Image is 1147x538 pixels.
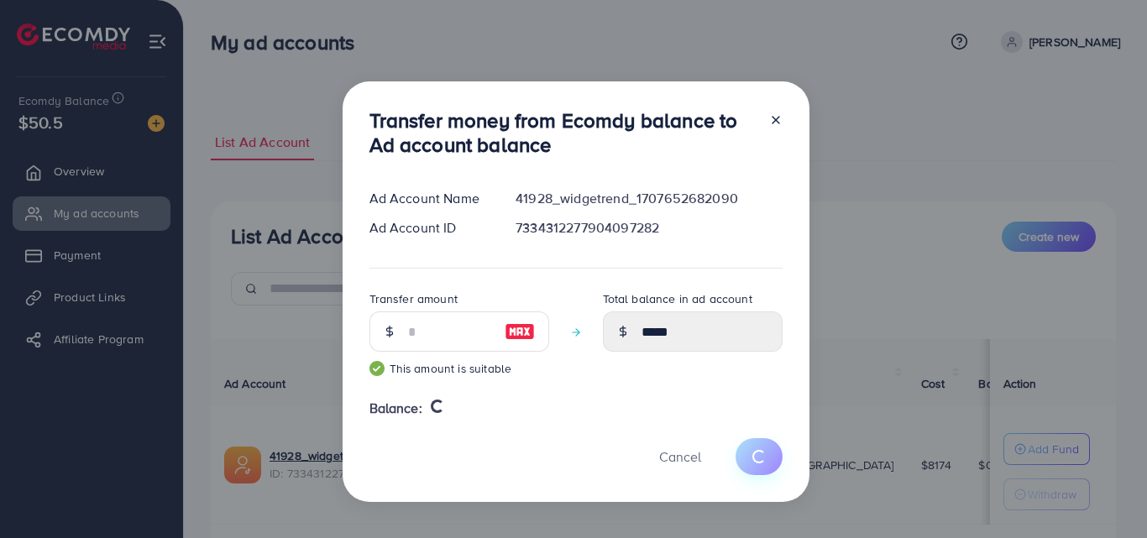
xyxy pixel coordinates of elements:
iframe: Chat [1076,462,1134,525]
label: Transfer amount [369,290,458,307]
span: Balance: [369,399,422,418]
div: Ad Account Name [356,189,503,208]
div: 7334312277904097282 [502,218,795,238]
small: This amount is suitable [369,360,549,377]
h3: Transfer money from Ecomdy balance to Ad account balance [369,108,756,157]
span: Cancel [659,447,701,466]
img: image [505,321,535,342]
label: Total balance in ad account [603,290,752,307]
button: Cancel [638,438,722,474]
div: 41928_widgetrend_1707652682090 [502,189,795,208]
img: guide [369,361,385,376]
div: Ad Account ID [356,218,503,238]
